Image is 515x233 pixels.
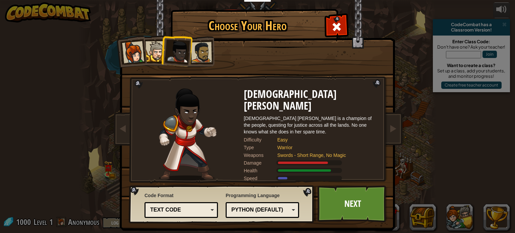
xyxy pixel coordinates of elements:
div: Gains 140% of listed Warrior armor health. [244,167,378,174]
div: Warrior [277,144,371,151]
li: Alejandro the Duelist [184,36,215,67]
div: Difficulty [244,136,277,143]
div: Health [244,167,277,174]
span: Programming Language [226,192,299,199]
div: Speed [244,175,277,182]
li: Captain Anya Weston [114,35,147,68]
span: Code Format [145,192,218,199]
img: language-selector-background.png [129,185,316,224]
div: Weapons [244,152,277,159]
li: Lady Ida Justheart [160,34,193,67]
li: Sir Tharin Thunderfist [138,35,169,66]
div: Moves at 6 meters per second. [244,175,378,182]
div: Swords - Short Range, No Magic [277,152,371,159]
div: Deals 120% of listed Warrior weapon damage. [244,160,378,166]
div: Text code [150,206,208,214]
img: champion-pose.png [159,89,217,181]
h1: Choose Your Hero [172,19,323,33]
div: Easy [277,136,371,143]
div: Damage [244,160,277,166]
div: [DEMOGRAPHIC_DATA] [PERSON_NAME] is a champion of the people, questing for justice across all the... [244,115,378,135]
div: Python (Default) [231,206,289,214]
div: Type [244,144,277,151]
a: Next [318,185,388,222]
h2: [DEMOGRAPHIC_DATA] [PERSON_NAME] [244,89,378,112]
